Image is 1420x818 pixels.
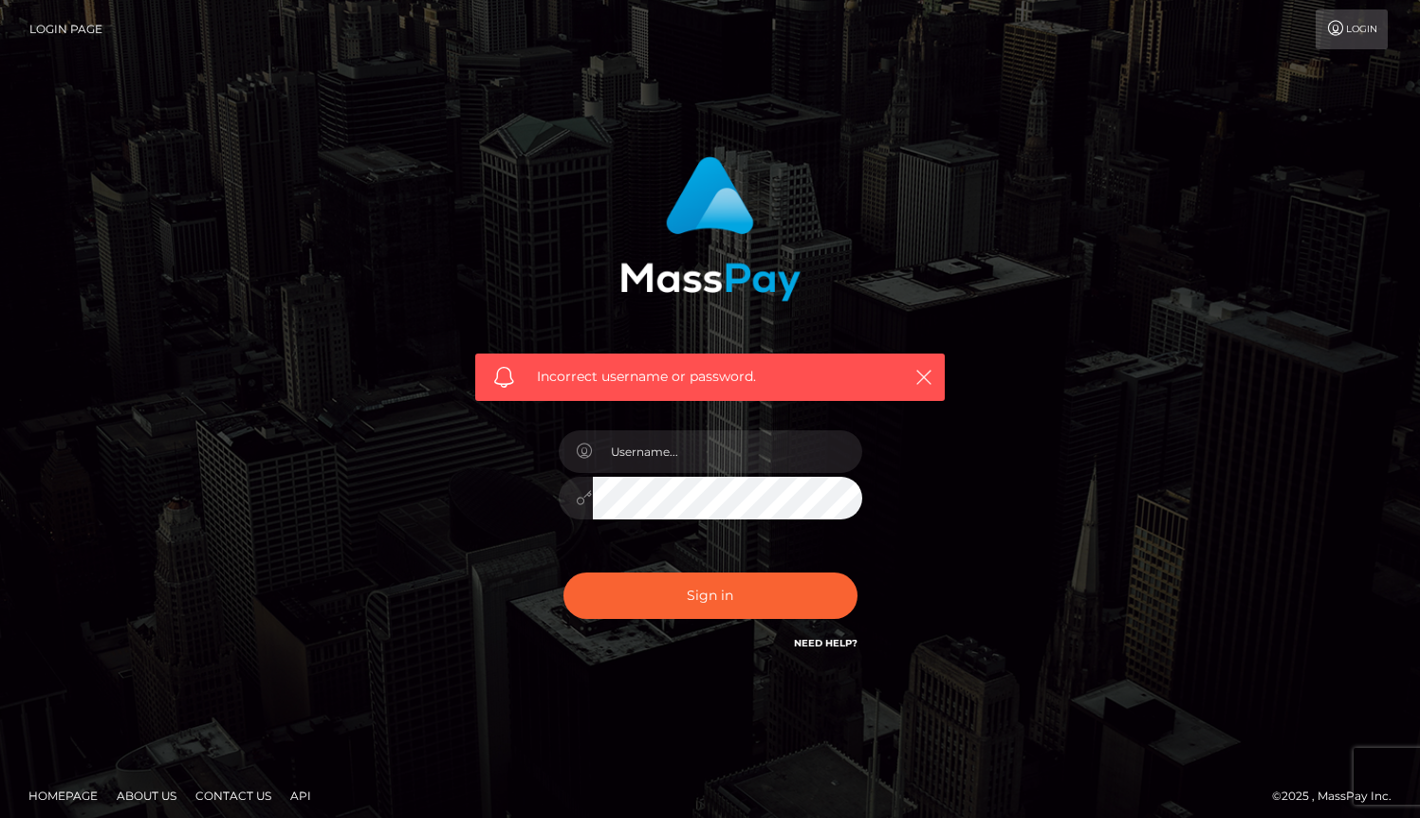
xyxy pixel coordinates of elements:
div: © 2025 , MassPay Inc. [1272,786,1406,807]
span: Incorrect username or password. [537,367,883,387]
a: Homepage [21,781,105,810]
input: Username... [593,430,862,473]
a: Need Help? [794,637,858,649]
a: Contact Us [188,781,279,810]
img: MassPay Login [620,156,801,301]
a: API [283,781,319,810]
a: Login Page [29,9,102,49]
a: Login [1316,9,1388,49]
button: Sign in [563,573,858,619]
a: About Us [109,781,184,810]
